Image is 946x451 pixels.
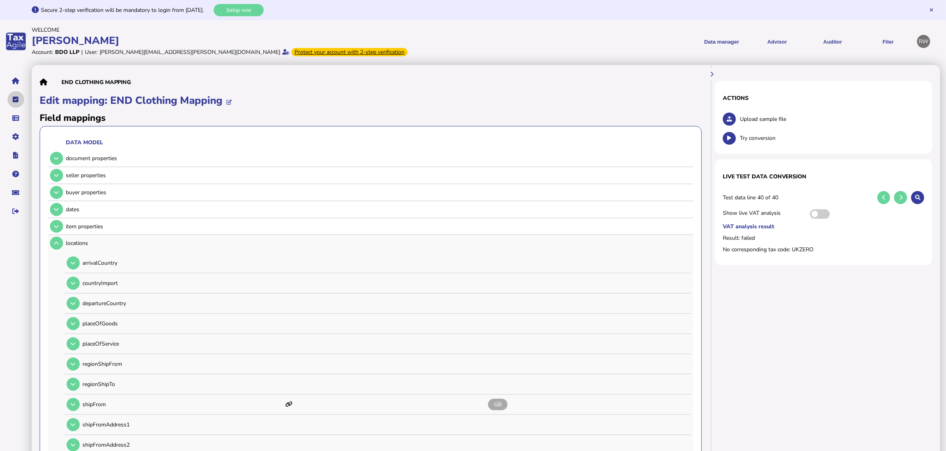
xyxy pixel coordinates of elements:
p: shipFrom [82,401,283,408]
button: Test conversion. [723,132,736,145]
i: This item has mappings defined [285,401,293,407]
div: END Clothing Mapping [61,78,131,86]
button: Open [50,203,63,216]
span: Try conversion [740,134,924,142]
button: Open [50,220,63,233]
div: Secure 2-step verification will be mandatory to login from [DATE]. [41,6,212,14]
p: departureCountry [82,300,283,307]
h1: Live test data conversion [723,173,924,180]
button: Open [67,378,80,391]
div: Profile settings [917,35,930,48]
div: seller properties [66,172,691,179]
p: regionShipTo [82,380,283,388]
button: Hide [705,67,718,80]
h1: Edit mapping: END Clothing Mapping [40,94,702,110]
button: Open [67,297,80,310]
span: Upload sample file [740,115,924,123]
th: Data model [65,138,691,147]
button: Help pages [8,166,24,182]
i: Data manager [13,118,19,118]
button: Upload sample file. [723,113,736,126]
h1: Actions [723,94,924,102]
button: Open [50,169,63,182]
span: Show live VAT analysis [723,209,806,219]
button: Open [67,398,80,411]
div: [PERSON_NAME][EMAIL_ADDRESS][PERSON_NAME][DOMAIN_NAME] [100,48,280,56]
div: dates [66,206,691,213]
menu: navigate products [475,32,913,51]
i: Email verified [282,49,289,55]
button: Filer [863,32,913,51]
button: Auditor [808,32,858,51]
button: Open [67,317,80,330]
button: Open [67,277,80,290]
button: Sign out [8,203,24,220]
div: Welcome [32,26,471,34]
div: BDO LLP [55,48,79,56]
button: Hide message [929,7,934,13]
button: Open [67,357,80,371]
div: [PERSON_NAME] [32,34,471,48]
label: Result: failed [723,234,924,242]
button: Shows a dropdown of Data manager options [697,32,747,51]
p: arrivalCountry [82,259,283,267]
div: From Oct 1, 2025, 2-step verification will be required to login. Set it up now... [291,48,408,56]
div: buyer properties [66,189,691,196]
div: Account: [32,48,53,56]
div: item properties [66,223,691,230]
button: Open [67,337,80,350]
button: Shows a dropdown of VAT Advisor options [752,32,802,51]
div: User: [85,48,98,56]
span: Test data line 40 of 40 [723,194,873,201]
div: locations [66,239,691,247]
p: shipFromAddress1 [82,421,283,428]
button: Developer hub links [8,147,24,164]
button: Data manager [8,110,24,126]
span: GB [488,399,507,410]
p: placeOfService [82,340,283,348]
p: placeOfGoods [82,320,283,327]
div: | [81,48,83,56]
h2: Field mappings [40,112,702,124]
button: Home [8,73,24,89]
label: VAT analysis result [723,223,924,230]
button: Edit mapping name [222,96,236,109]
div: document properties [66,155,691,162]
button: Open [50,186,63,199]
button: Setup now [214,4,264,16]
button: Open [67,418,80,431]
button: Tasks [8,91,24,108]
p: shipFromAddress2 [82,441,283,449]
button: Raise a support ticket [8,184,24,201]
button: Open [50,237,63,250]
button: Open [67,256,80,269]
p: countryImport [82,279,283,287]
p: regionShipFrom [82,360,283,368]
label: No corresponding tax code: UKZERO [723,246,924,253]
button: Open [50,152,63,165]
button: Manage settings [8,128,24,145]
